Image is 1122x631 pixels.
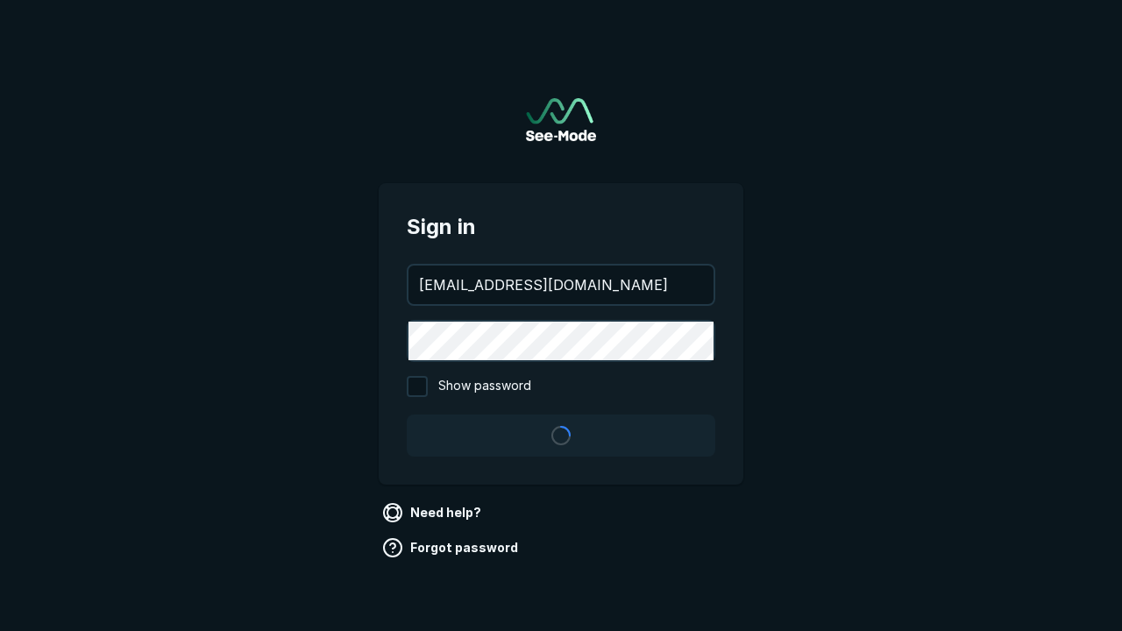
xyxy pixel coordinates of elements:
a: Need help? [379,499,488,527]
a: Go to sign in [526,98,596,141]
span: Sign in [407,211,715,243]
span: Show password [438,376,531,397]
a: Forgot password [379,534,525,562]
img: See-Mode Logo [526,98,596,141]
input: your@email.com [408,266,714,304]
